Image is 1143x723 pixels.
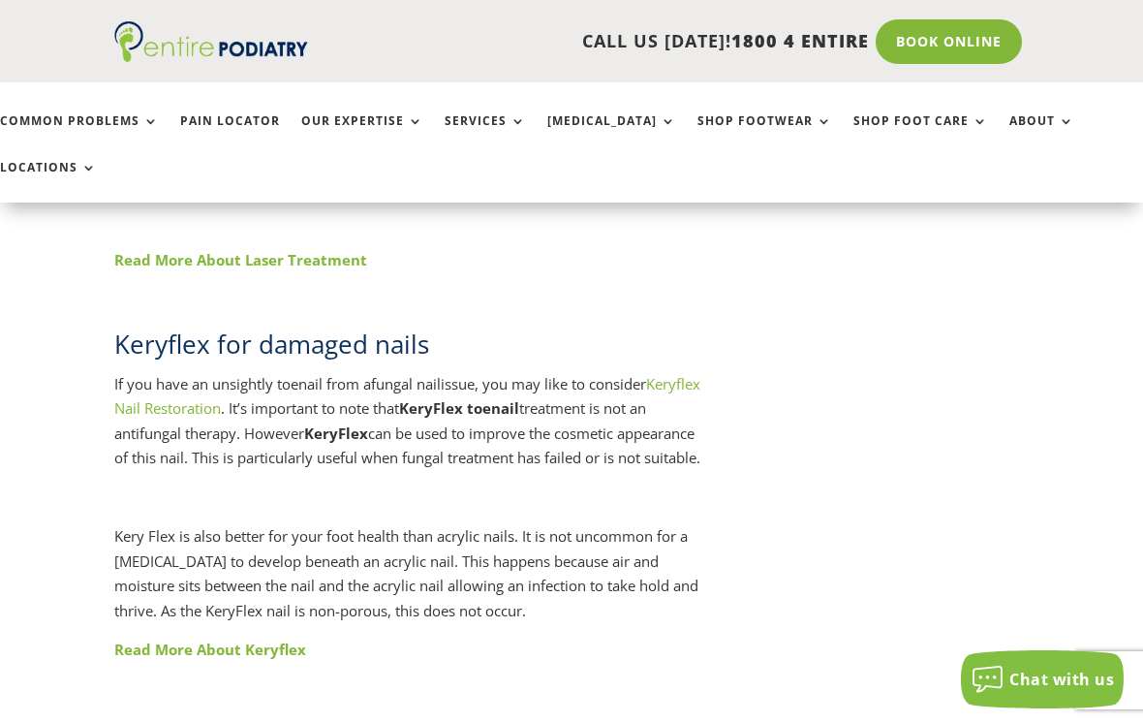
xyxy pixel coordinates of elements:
[114,327,707,371] h2: Keryflex for damaged nails
[371,374,441,393] keyword: fungal nail
[961,650,1124,708] button: Chat with us
[547,114,676,156] a: [MEDICAL_DATA]
[114,372,707,486] p: If you have an unsightly toenail from a issue, you may like to consider . It’s important to note ...
[180,114,280,156] a: Pain Locator
[876,19,1022,64] a: Book Online
[731,29,869,52] span: 1800 4 ENTIRE
[304,424,368,443] b: KeryFlex
[301,114,423,156] a: Our Expertise
[697,114,832,156] a: Shop Footwear
[445,114,526,156] a: Services
[114,21,308,62] img: logo (1)
[1009,114,1074,156] a: About
[399,398,519,418] b: KeryFlex toenail
[317,29,869,54] p: CALL US [DATE]!
[853,114,988,156] a: Shop Foot Care
[114,47,308,66] a: Entire Podiatry
[114,640,306,659] a: Read More About Keryflex
[114,524,707,638] p: Kery Flex is also better for your foot health than acrylic nails. It is not uncommon for a [MEDIC...
[1009,669,1114,690] span: Chat with us
[114,250,367,269] a: Read More About Laser Treatment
